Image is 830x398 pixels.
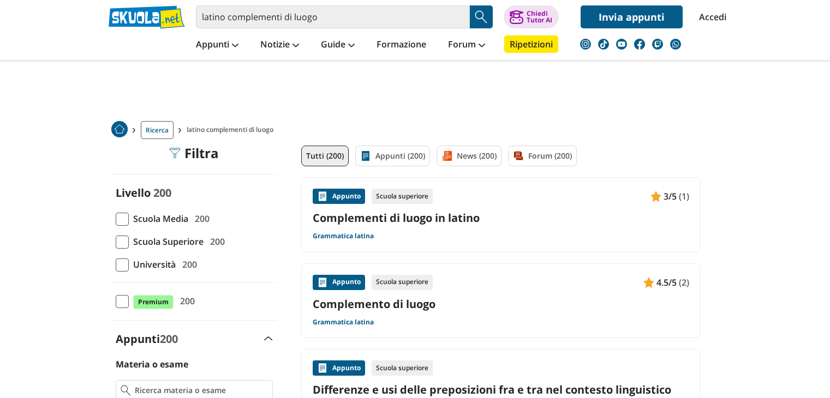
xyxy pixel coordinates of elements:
[169,146,219,161] div: Filtra
[652,39,663,50] img: twitch
[160,331,178,346] span: 200
[196,5,470,28] input: Cerca appunti, riassunti o versioni
[634,39,645,50] img: facebook
[129,234,204,249] span: Scuola Superiore
[598,39,609,50] img: tiktok
[616,39,627,50] img: youtube
[656,275,677,290] span: 4.5/5
[372,189,433,204] div: Scuola superiore
[527,10,552,23] div: Chiedi Tutor AI
[313,297,689,311] a: Complemento di luogo
[317,363,328,373] img: Appunti contenuto
[116,331,178,346] label: Appunti
[445,35,488,55] a: Forum
[643,277,654,288] img: Appunti contenuto
[581,5,683,28] a: Invia appunti
[355,146,430,166] a: Appunti (200)
[513,150,524,161] img: Forum filtro contenuto
[264,336,273,341] img: Apri e chiudi sezione
[504,5,559,28] button: ChiediTutor AI
[258,35,302,55] a: Notizie
[135,385,267,396] input: Ricerca materia o esame
[121,385,131,396] img: Ricerca materia o esame
[313,360,365,376] div: Appunto
[650,191,661,202] img: Appunti contenuto
[141,121,174,139] a: Ricerca
[679,275,689,290] span: (2)
[664,189,677,203] span: 3/5
[504,35,558,53] a: Ripetizioni
[317,277,328,288] img: Appunti contenuto
[313,275,365,290] div: Appunto
[317,191,328,202] img: Appunti contenuto
[169,148,180,159] img: Filtra filtri mobile
[116,185,151,200] label: Livello
[441,150,452,161] img: News filtro contenuto
[360,150,371,161] img: Appunti filtro contenuto
[116,358,188,370] label: Materia o esame
[313,189,365,204] div: Appunto
[580,39,591,50] img: instagram
[193,35,241,55] a: Appunti
[133,295,174,309] span: Premium
[187,121,278,139] span: latino complementi di luogo
[301,146,349,166] a: Tutti (200)
[153,185,171,200] span: 200
[470,5,493,28] button: Search Button
[374,35,429,55] a: Formazione
[679,189,689,203] span: (1)
[111,121,128,137] img: Home
[190,212,210,226] span: 200
[111,121,128,139] a: Home
[313,382,689,397] a: Differenze e usi delle preposizioni fra e tra nel contesto linguistico
[313,232,374,240] a: Grammatica latina
[508,146,577,166] a: Forum (200)
[313,210,689,225] a: Complementi di luogo in latino
[670,39,681,50] img: WhatsApp
[372,360,433,376] div: Scuola superiore
[473,9,489,25] img: Cerca appunti, riassunti o versioni
[313,318,374,327] a: Grammatica latina
[318,35,357,55] a: Guide
[178,257,197,272] span: 200
[437,146,501,166] a: News (200)
[206,234,225,249] span: 200
[176,294,195,308] span: 200
[129,257,176,272] span: Università
[129,212,188,226] span: Scuola Media
[372,275,433,290] div: Scuola superiore
[699,5,722,28] a: Accedi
